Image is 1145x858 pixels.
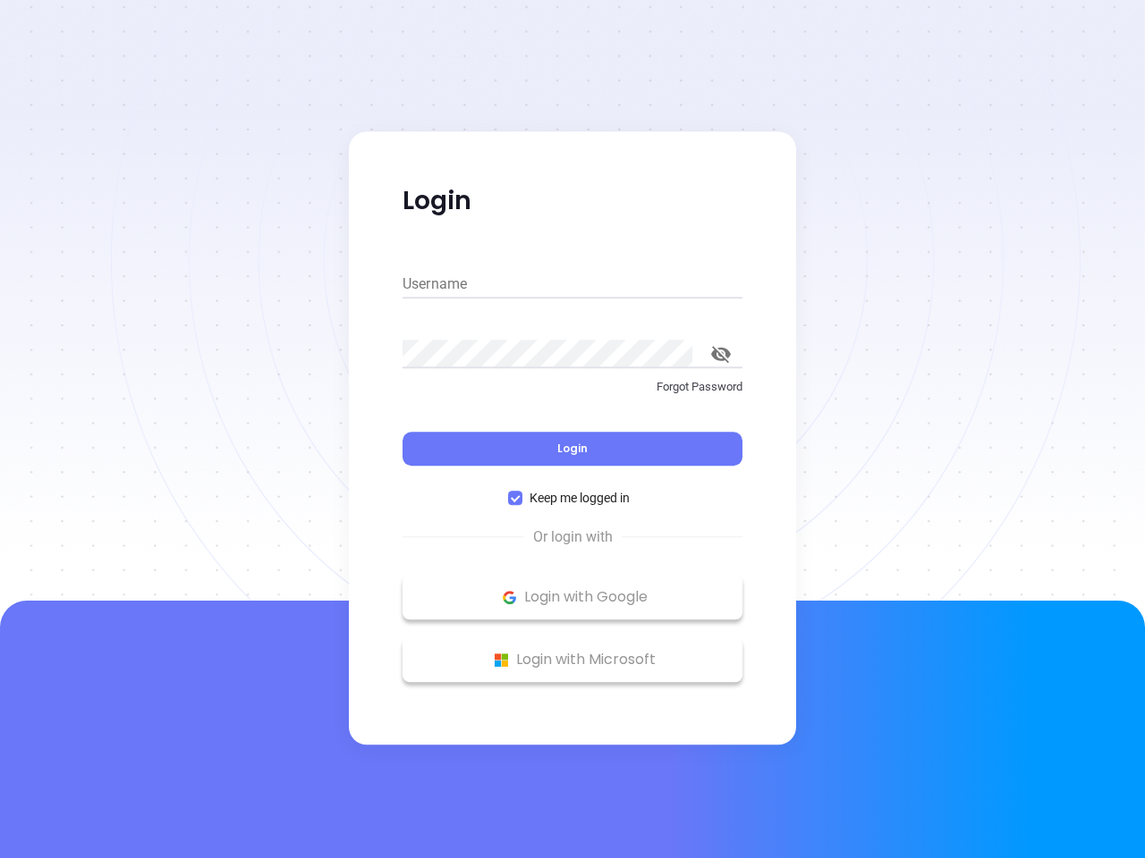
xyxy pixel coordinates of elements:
span: Login [557,441,588,456]
button: toggle password visibility [700,332,742,375]
button: Google Logo Login with Google [403,575,742,619]
p: Login with Google [411,584,734,610]
button: Microsoft Logo Login with Microsoft [403,637,742,682]
p: Login with Microsoft [411,646,734,673]
img: Microsoft Logo [490,649,513,671]
span: Or login with [524,526,622,548]
p: Login [403,185,742,217]
span: Keep me logged in [522,488,637,508]
button: Login [403,432,742,466]
a: Forgot Password [403,378,742,410]
p: Forgot Password [403,378,742,396]
img: Google Logo [498,586,521,609]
